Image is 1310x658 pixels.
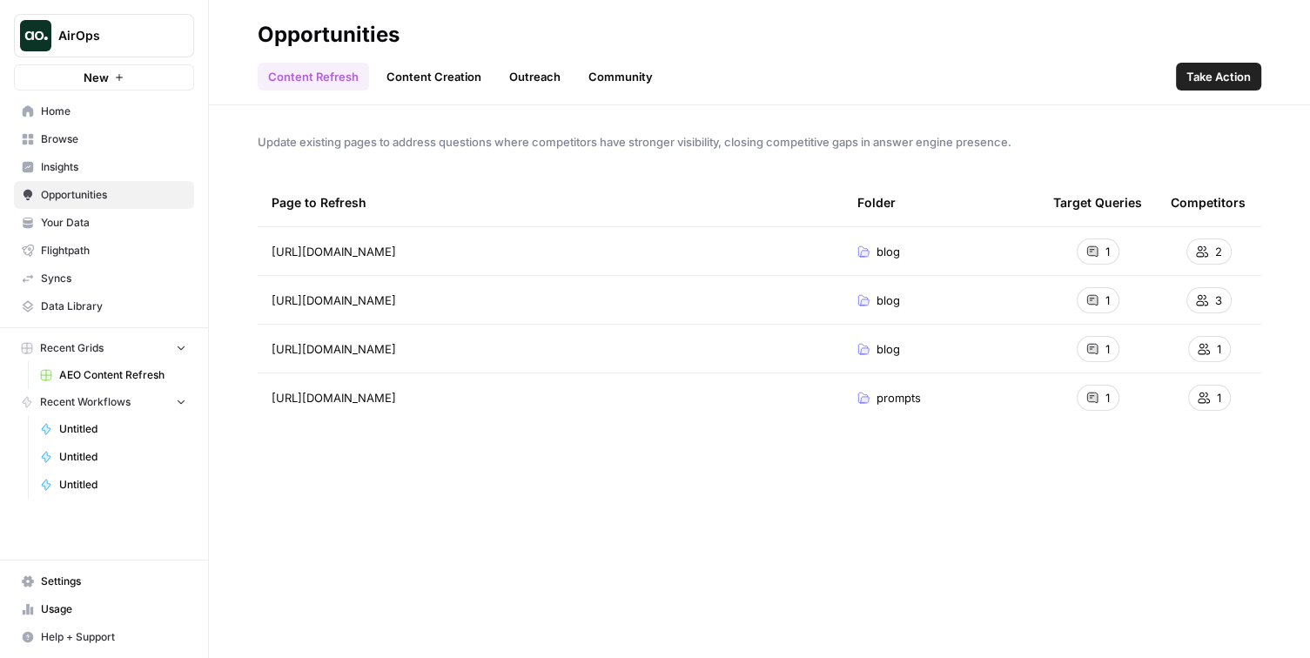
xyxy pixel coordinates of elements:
[1053,178,1142,226] div: Target Queries
[58,27,164,44] span: AirOps
[14,209,194,237] a: Your Data
[1105,292,1110,309] span: 1
[41,601,186,617] span: Usage
[59,367,186,383] span: AEO Content Refresh
[877,340,900,358] span: blog
[41,629,186,645] span: Help + Support
[14,153,194,181] a: Insights
[499,63,571,91] a: Outreach
[1176,63,1261,91] button: Take Action
[41,104,186,119] span: Home
[14,623,194,651] button: Help + Support
[272,340,396,358] span: [URL][DOMAIN_NAME]
[40,394,131,410] span: Recent Workflows
[41,299,186,314] span: Data Library
[32,361,194,389] a: AEO Content Refresh
[1105,243,1110,260] span: 1
[14,97,194,125] a: Home
[1217,340,1221,358] span: 1
[578,63,663,91] a: Community
[1105,340,1110,358] span: 1
[14,595,194,623] a: Usage
[41,131,186,147] span: Browse
[258,63,369,91] a: Content Refresh
[41,215,186,231] span: Your Data
[376,63,492,91] a: Content Creation
[877,243,900,260] span: blog
[59,477,186,493] span: Untitled
[41,187,186,203] span: Opportunities
[14,125,194,153] a: Browse
[40,340,104,356] span: Recent Grids
[272,178,830,226] div: Page to Refresh
[258,21,400,49] div: Opportunities
[877,292,900,309] span: blog
[59,421,186,437] span: Untitled
[59,449,186,465] span: Untitled
[857,178,896,226] div: Folder
[14,64,194,91] button: New
[14,181,194,209] a: Opportunities
[14,292,194,320] a: Data Library
[1171,178,1246,226] div: Competitors
[14,567,194,595] a: Settings
[14,389,194,415] button: Recent Workflows
[14,335,194,361] button: Recent Grids
[32,443,194,471] a: Untitled
[272,243,396,260] span: [URL][DOMAIN_NAME]
[32,415,194,443] a: Untitled
[1105,389,1110,406] span: 1
[1217,389,1221,406] span: 1
[272,292,396,309] span: [URL][DOMAIN_NAME]
[272,389,396,406] span: [URL][DOMAIN_NAME]
[20,20,51,51] img: AirOps Logo
[41,271,186,286] span: Syncs
[1215,243,1222,260] span: 2
[14,14,194,57] button: Workspace: AirOps
[41,159,186,175] span: Insights
[41,243,186,258] span: Flightpath
[1215,292,1222,309] span: 3
[1186,68,1251,85] span: Take Action
[258,133,1261,151] span: Update existing pages to address questions where competitors have stronger visibility, closing co...
[14,237,194,265] a: Flightpath
[41,574,186,589] span: Settings
[877,389,921,406] span: prompts
[84,69,109,86] span: New
[14,265,194,292] a: Syncs
[32,471,194,499] a: Untitled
